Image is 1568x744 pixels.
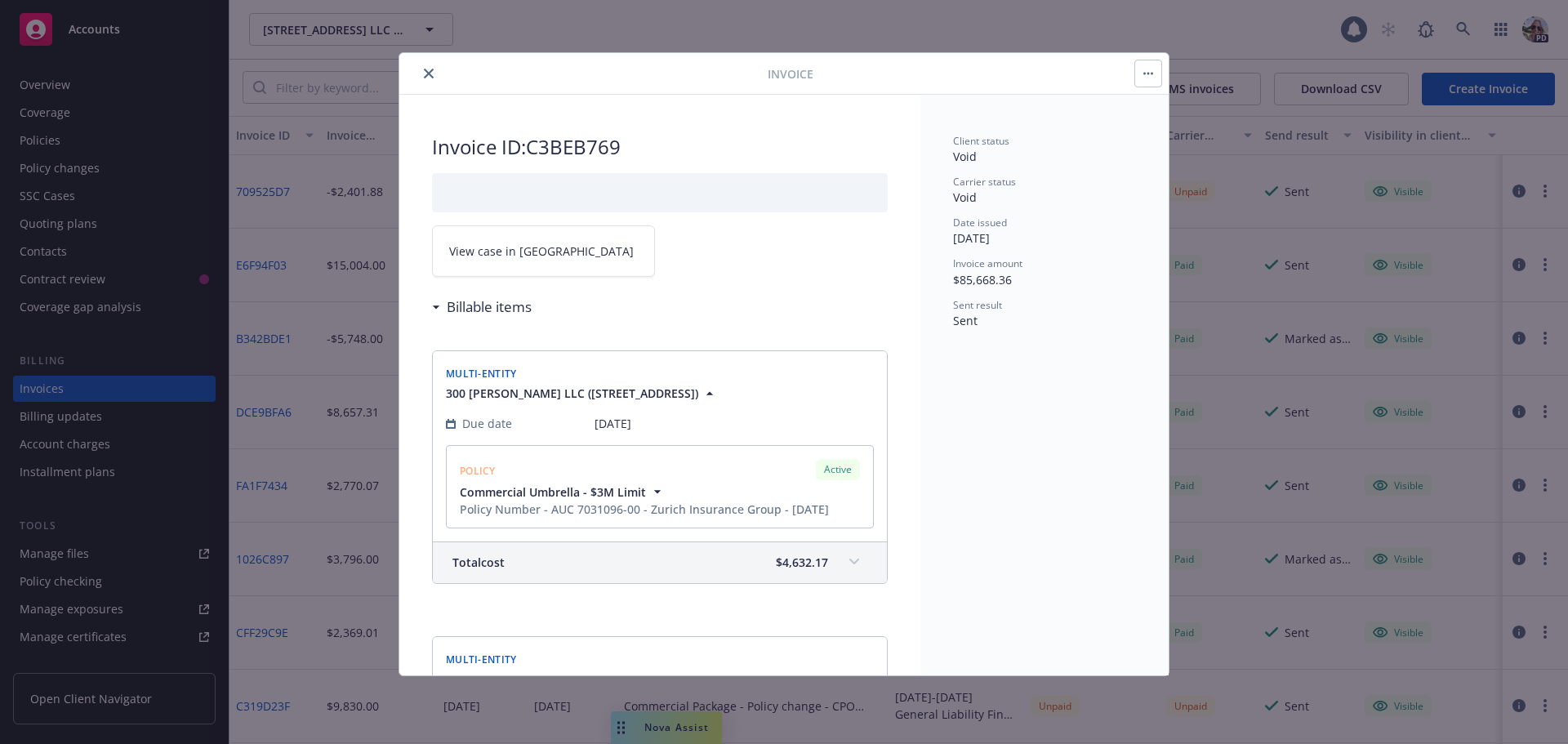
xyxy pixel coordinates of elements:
span: Carrier status [953,175,1016,189]
span: Date issued [953,216,1007,229]
span: $85,668.36 [953,272,1012,287]
span: 300 [PERSON_NAME] LLC ([STREET_ADDRESS]) [446,670,698,688]
button: close [419,64,439,83]
span: Client status [953,134,1009,148]
span: Multi-entity [446,653,517,666]
span: POLICY [460,464,496,478]
span: $4,632.17 [776,554,828,571]
div: Totalcost$4,632.17 [433,542,887,583]
span: 300 [PERSON_NAME] LLC ([STREET_ADDRESS]) [446,385,698,402]
div: Active [816,459,860,479]
h3: Billable items [447,296,532,318]
span: Sent result [953,298,1002,312]
span: Due date [462,415,512,432]
a: View case in [GEOGRAPHIC_DATA] [432,225,655,277]
span: [DATE] [953,230,990,246]
button: 300 [PERSON_NAME] LLC ([STREET_ADDRESS]) [446,385,718,402]
span: Invoice amount [953,256,1022,270]
span: Commercial Umbrella - $3M Limit [460,483,646,501]
span: Sent [953,313,978,328]
button: Commercial Umbrella - $3M Limit [460,483,829,501]
span: Invoice [768,65,813,82]
button: 300 [PERSON_NAME] LLC ([STREET_ADDRESS]) [446,670,718,688]
div: Billable items [432,296,532,318]
h2: Invoice ID: C3BEB769 [432,134,888,160]
span: [DATE] [595,415,631,432]
div: Policy Number - AUC 7031096-00 - Zurich Insurance Group - [DATE] [460,501,829,518]
span: Void [953,149,977,164]
span: View case in [GEOGRAPHIC_DATA] [449,243,634,260]
span: Total cost [452,554,505,571]
span: Void [953,189,977,205]
span: Multi-entity [446,367,517,381]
